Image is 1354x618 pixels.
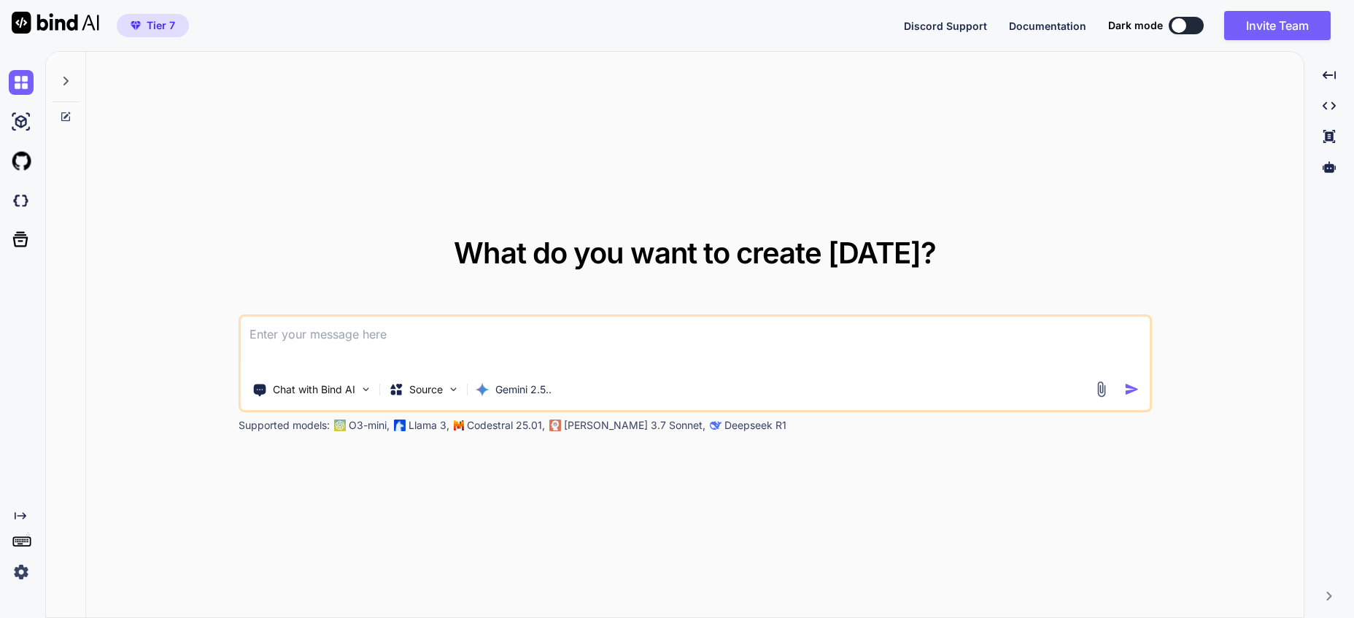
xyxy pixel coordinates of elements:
[360,383,372,395] img: Pick Tools
[117,14,189,37] button: premiumTier 7
[475,382,490,397] img: Gemini 2.5 Pro
[904,18,987,34] button: Discord Support
[9,560,34,584] img: settings
[9,149,34,174] img: githubLight
[334,420,346,431] img: GPT-4
[273,382,355,397] p: Chat with Bind AI
[1093,381,1110,398] img: attachment
[409,382,443,397] p: Source
[131,21,141,30] img: premium
[454,235,936,271] span: What do you want to create [DATE]?
[9,70,34,95] img: chat
[710,420,722,431] img: claude
[394,420,406,431] img: Llama2
[549,420,561,431] img: claude
[564,418,705,433] p: [PERSON_NAME] 3.7 Sonnet,
[239,418,330,433] p: Supported models:
[9,109,34,134] img: ai-studio
[447,383,460,395] img: Pick Models
[724,418,786,433] p: Deepseek R1
[409,418,449,433] p: Llama 3,
[147,18,175,33] span: Tier 7
[1009,20,1086,32] span: Documentation
[9,188,34,213] img: darkCloudIdeIcon
[495,382,552,397] p: Gemini 2.5..
[1224,11,1331,40] button: Invite Team
[467,418,545,433] p: Codestral 25.01,
[1124,382,1140,397] img: icon
[1108,18,1163,33] span: Dark mode
[349,418,390,433] p: O3-mini,
[454,420,464,430] img: Mistral-AI
[1009,18,1086,34] button: Documentation
[904,20,987,32] span: Discord Support
[12,12,99,34] img: Bind AI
